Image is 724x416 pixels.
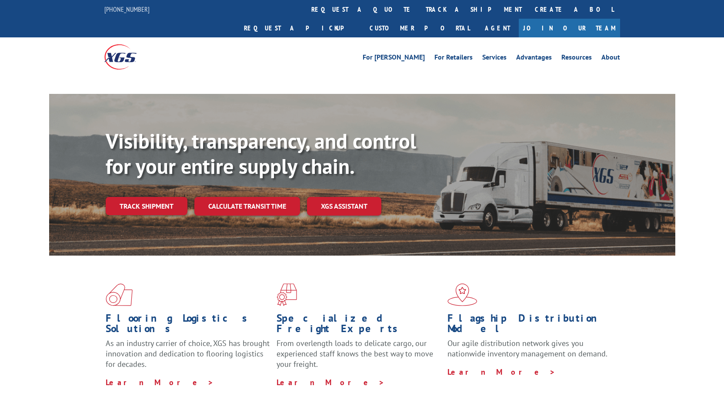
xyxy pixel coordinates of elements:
img: xgs-icon-focused-on-flooring-red [277,283,297,306]
a: Request a pickup [237,19,363,37]
a: Learn More > [106,377,214,387]
a: Services [482,54,507,63]
a: Calculate transit time [194,197,300,216]
h1: Flagship Distribution Model [447,313,612,338]
h1: Flooring Logistics Solutions [106,313,270,338]
a: For [PERSON_NAME] [363,54,425,63]
a: XGS ASSISTANT [307,197,381,216]
b: Visibility, transparency, and control for your entire supply chain. [106,127,416,180]
p: From overlength loads to delicate cargo, our experienced staff knows the best way to move your fr... [277,338,441,377]
img: xgs-icon-total-supply-chain-intelligence-red [106,283,133,306]
a: Learn More > [447,367,556,377]
h1: Specialized Freight Experts [277,313,441,338]
a: Learn More > [277,377,385,387]
a: [PHONE_NUMBER] [104,5,150,13]
a: Advantages [516,54,552,63]
a: For Retailers [434,54,473,63]
a: Agent [476,19,519,37]
span: As an industry carrier of choice, XGS has brought innovation and dedication to flooring logistics... [106,338,270,369]
span: Our agile distribution network gives you nationwide inventory management on demand. [447,338,607,359]
a: Track shipment [106,197,187,215]
a: About [601,54,620,63]
a: Customer Portal [363,19,476,37]
a: Join Our Team [519,19,620,37]
img: xgs-icon-flagship-distribution-model-red [447,283,477,306]
a: Resources [561,54,592,63]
